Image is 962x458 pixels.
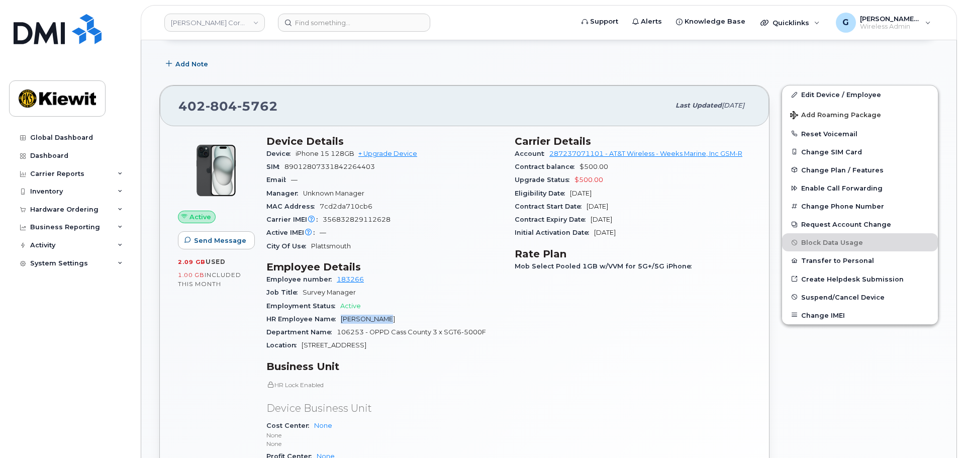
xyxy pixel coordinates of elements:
span: Carrier IMEI [266,216,323,223]
span: 402 [178,99,278,114]
span: Add Roaming Package [790,111,881,121]
span: Email [266,176,291,184]
span: Contract Expiry Date [515,216,591,223]
span: Send Message [194,236,246,245]
span: Quicklinks [773,19,809,27]
span: G [842,17,849,29]
span: Active [340,302,361,310]
span: Mob Select Pooled 1GB w/VVM for 5G+/5G iPhone [515,262,697,270]
button: Change SIM Card [782,143,938,161]
span: 804 [206,99,237,114]
span: 106253 - OPPD Cass County 3 x SGT6-5000F [337,328,486,336]
span: Knowledge Base [685,17,745,27]
span: Cost Center [266,422,314,429]
a: Create Helpdesk Submission [782,270,938,288]
span: MAC Address [266,203,320,210]
a: Kiewit Corporation [164,14,265,32]
span: Active IMEI [266,229,320,236]
a: Edit Device / Employee [782,85,938,104]
span: [DATE] [587,203,608,210]
button: Add Roaming Package [782,104,938,125]
h3: Employee Details [266,261,503,273]
span: Location [266,341,302,349]
h3: Business Unit [266,360,503,373]
p: None [266,431,503,439]
span: $500.00 [574,176,603,184]
span: 7cd2da710cb6 [320,203,372,210]
span: — [320,229,326,236]
span: [DATE] [722,102,744,109]
span: iPhone 15 128GB [296,150,354,157]
button: Suspend/Cancel Device [782,288,938,306]
span: — [291,176,298,184]
a: 287237071101 - AT&T Wireless - Weeks Marine, Inc GSM-R [549,150,742,157]
span: HR Employee Name [266,315,341,323]
a: Knowledge Base [669,12,752,32]
span: Suspend/Cancel Device [801,293,885,301]
div: Gabrielle.Chicoine [829,13,938,33]
span: $500.00 [580,163,608,170]
span: Upgrade Status [515,176,574,184]
a: 183266 [337,276,364,283]
button: Change Phone Number [782,197,938,215]
span: 2.09 GB [178,258,206,265]
span: 89012807331842264403 [284,163,375,170]
span: Employee number [266,276,337,283]
span: Last updated [676,102,722,109]
span: Device [266,150,296,157]
div: Quicklinks [753,13,827,33]
span: Change Plan / Features [801,166,884,173]
span: 1.00 GB [178,271,205,279]
span: Plattsmouth [311,242,351,250]
span: Job Title [266,289,303,296]
a: None [314,422,332,429]
span: Add Note [175,59,208,69]
span: [DATE] [570,190,592,197]
p: Device Business Unit [266,401,503,416]
h3: Device Details [266,135,503,147]
p: None [266,439,503,448]
span: Enable Call Forwarding [801,185,883,192]
h3: Carrier Details [515,135,751,147]
span: Active [189,212,211,222]
span: Survey Manager [303,289,356,296]
button: Enable Call Forwarding [782,179,938,197]
p: HR Lock Enabled [266,381,503,389]
button: Add Note [159,55,217,73]
span: Initial Activation Date [515,229,594,236]
a: Support [574,12,625,32]
a: + Upgrade Device [358,150,417,157]
span: [STREET_ADDRESS] [302,341,366,349]
span: 5762 [237,99,278,114]
h3: Rate Plan [515,248,751,260]
button: Reset Voicemail [782,125,938,143]
a: Alerts [625,12,669,32]
iframe: Messenger Launcher [918,414,954,450]
span: used [206,258,226,265]
span: Contract balance [515,163,580,170]
button: Transfer to Personal [782,251,938,269]
span: Manager [266,190,303,197]
span: Contract Start Date [515,203,587,210]
span: City Of Use [266,242,311,250]
span: SIM [266,163,284,170]
span: [PERSON_NAME].[PERSON_NAME] [860,15,920,23]
button: Request Account Change [782,215,938,233]
span: Account [515,150,549,157]
span: 356832829112628 [323,216,391,223]
button: Block Data Usage [782,233,938,251]
button: Change IMEI [782,306,938,324]
button: Send Message [178,231,255,249]
span: Eligibility Date [515,190,570,197]
span: Employment Status [266,302,340,310]
span: [DATE] [594,229,616,236]
span: Unknown Manager [303,190,364,197]
span: Department Name [266,328,337,336]
input: Find something... [278,14,430,32]
span: included this month [178,271,241,288]
span: [DATE] [591,216,612,223]
span: Wireless Admin [860,23,920,31]
img: iPhone_15_Black.png [186,140,246,201]
span: Support [590,17,618,27]
span: [PERSON_NAME] [341,315,395,323]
